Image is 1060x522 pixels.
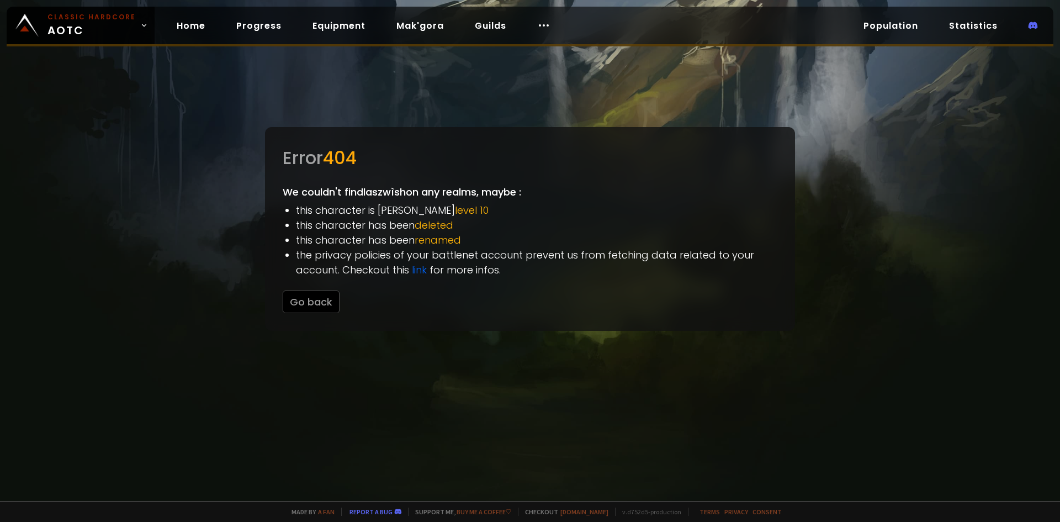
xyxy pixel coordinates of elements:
[724,508,748,516] a: Privacy
[7,7,155,44] a: Classic HardcoreAOTC
[518,508,608,516] span: Checkout
[699,508,720,516] a: Terms
[283,295,340,309] a: Go back
[349,508,393,516] a: Report a bug
[265,127,795,331] div: We couldn't find laszwìsh on any realms, maybe :
[940,14,1006,37] a: Statistics
[283,291,340,313] button: Go back
[323,145,357,170] span: 404
[457,508,511,516] a: Buy me a coffee
[227,14,290,37] a: Progress
[560,508,608,516] a: [DOMAIN_NAME]
[47,12,136,39] span: AOTC
[388,14,453,37] a: Mak'gora
[47,12,136,22] small: Classic Hardcore
[415,233,461,247] span: renamed
[285,508,335,516] span: Made by
[615,508,681,516] span: v. d752d5 - production
[296,247,777,277] li: the privacy policies of your battlenet account prevent us from fetching data related to your acco...
[855,14,927,37] a: Population
[304,14,374,37] a: Equipment
[408,508,511,516] span: Support me,
[752,508,782,516] a: Consent
[296,233,777,247] li: this character has been
[296,218,777,233] li: this character has been
[466,14,515,37] a: Guilds
[412,263,427,277] a: link
[455,203,489,217] span: level 10
[168,14,214,37] a: Home
[283,145,777,171] div: Error
[318,508,335,516] a: a fan
[296,203,777,218] li: this character is [PERSON_NAME]
[415,218,453,232] span: deleted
